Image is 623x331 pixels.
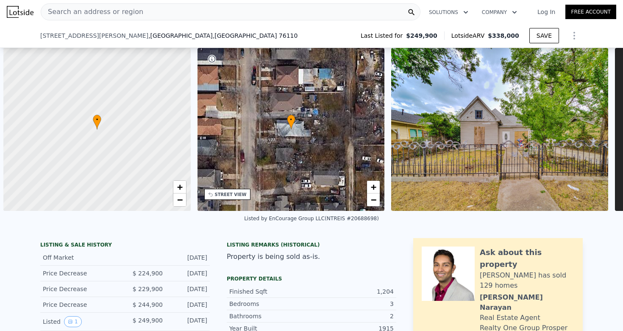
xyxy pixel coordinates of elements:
div: [DATE] [170,285,207,293]
img: Sale: 157878674 Parcel: 113938213 [391,48,608,211]
span: , [GEOGRAPHIC_DATA] 76110 [213,32,298,39]
div: [DATE] [170,253,207,262]
div: Ask about this property [480,247,574,270]
div: • [287,115,295,129]
img: Lotside [7,6,33,18]
div: [DATE] [170,300,207,309]
span: $249,900 [406,31,437,40]
span: + [177,182,182,192]
div: Price Decrease [43,285,118,293]
span: + [371,182,376,192]
span: Last Listed for [361,31,406,40]
span: , [GEOGRAPHIC_DATA] [148,31,298,40]
div: Bathrooms [229,312,311,320]
span: $ 249,900 [133,317,163,324]
button: Solutions [422,5,475,20]
div: Price Decrease [43,269,118,278]
div: Listed [43,316,118,327]
div: Property details [227,275,396,282]
div: • [93,115,101,129]
div: [PERSON_NAME] has sold 129 homes [480,270,574,291]
div: Real Estate Agent [480,313,540,323]
div: STREET VIEW [215,191,247,198]
span: $ 224,900 [133,270,163,277]
button: Show Options [566,27,583,44]
span: • [287,116,295,123]
div: [PERSON_NAME] Narayan [480,292,574,313]
span: $ 229,900 [133,286,163,292]
div: 3 [311,300,394,308]
span: $338,000 [488,32,519,39]
button: SAVE [529,28,559,43]
a: Zoom out [173,194,186,206]
div: Property is being sold as-is. [227,252,396,262]
span: • [93,116,101,123]
div: Bedrooms [229,300,311,308]
span: Lotside ARV [451,31,488,40]
a: Free Account [565,5,616,19]
span: Search an address or region [41,7,143,17]
span: $ 244,900 [133,301,163,308]
a: Zoom out [367,194,380,206]
div: Finished Sqft [229,287,311,296]
div: 2 [311,312,394,320]
button: View historical data [64,316,82,327]
div: Off Market [43,253,118,262]
div: Price Decrease [43,300,118,309]
span: − [371,194,376,205]
div: [DATE] [170,316,207,327]
div: 1,204 [311,287,394,296]
div: [DATE] [170,269,207,278]
a: Zoom in [367,181,380,194]
div: Listed by EnCourage Group LLC (NTREIS #20688698) [244,216,379,222]
button: Company [475,5,524,20]
span: [STREET_ADDRESS][PERSON_NAME] [40,31,148,40]
div: Listing Remarks (Historical) [227,241,396,248]
div: LISTING & SALE HISTORY [40,241,210,250]
a: Zoom in [173,181,186,194]
a: Log In [527,8,565,16]
span: − [177,194,182,205]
